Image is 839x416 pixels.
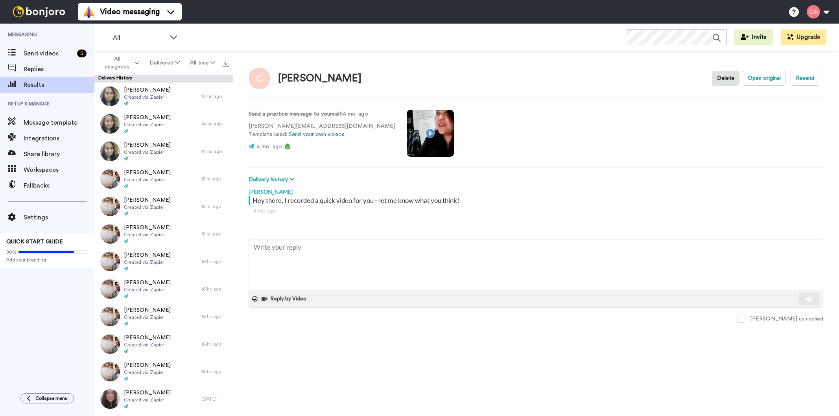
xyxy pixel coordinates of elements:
a: [PERSON_NAME]Created via Zapier15 hr. ago [94,193,233,220]
div: 16 hr. ago [201,313,229,320]
p: [PERSON_NAME][EMAIL_ADDRESS][DOMAIN_NAME] Template used: [249,122,395,139]
span: Created via Zapier [124,149,171,155]
div: [PERSON_NAME] [249,184,823,196]
img: Image of Gilda [249,68,270,89]
a: [PERSON_NAME]Created via Zapier[DATE] [94,385,233,413]
span: Results [24,80,94,90]
img: def2dd7b-d191-4e68-bf04-10a086bea92b-thumb.jpg [100,114,120,134]
span: Fallbacks [24,181,94,190]
span: Integrations [24,134,94,143]
strong: Send a practice message to yourself [249,111,342,117]
span: [PERSON_NAME] [124,169,171,177]
img: c66c2095-6c82-4f55-944f-451b650d038a-thumb.jpg [100,142,120,161]
span: [PERSON_NAME] [124,86,171,94]
span: Created via Zapier [124,94,171,100]
span: Add your branding [6,257,88,263]
img: 6e51ef5b-7f26-4284-9626-ee33df645688-thumb.jpg [100,362,120,381]
a: Send your own videos [289,132,345,137]
div: 15 hr. ago [201,203,229,210]
div: 16 hr. ago [201,368,229,375]
img: send-white.svg [805,296,814,302]
a: [PERSON_NAME]Created via Zapier16 hr. ago [94,248,233,275]
div: 14 hr. ago [201,148,229,155]
div: 4 mo. ago [253,207,819,215]
img: ba987197-4cdd-4a25-9882-f9a472d1689d-thumb.jpg [100,252,120,271]
img: export.svg [223,61,229,67]
button: Reply by Video [261,293,309,305]
span: Created via Zapier [124,369,171,376]
button: Delivered [144,56,185,70]
img: 98fa6318-c819-4606-bce9-4d284e6add98-thumb.jpg [100,197,120,216]
span: [PERSON_NAME] [124,141,171,149]
div: 14 hr. ago [201,121,229,127]
div: [PERSON_NAME] as replied [750,315,823,323]
button: Open original [743,71,786,86]
a: [PERSON_NAME]Created via Zapier15 hr. ago [94,165,233,193]
button: Delivery history [249,175,297,184]
a: [PERSON_NAME]Created via Zapier16 hr. ago [94,358,233,385]
button: Export all results that match these filters now. [220,57,231,69]
span: Send videos [24,49,74,58]
a: [PERSON_NAME]Created via Zapier15 hr. ago [94,220,233,248]
span: Collapse menu [35,395,68,401]
span: 4 mo. ago [257,144,282,149]
button: Collapse menu [20,393,74,403]
span: Replies [24,64,94,74]
span: Video messaging [100,6,160,17]
div: [PERSON_NAME] [278,73,361,84]
button: Resend [791,71,819,86]
span: Created via Zapier [124,232,171,238]
a: [PERSON_NAME]Created via Zapier16 hr. ago [94,275,233,303]
img: 7e142d80-299e-4515-89b3-7ca28c3b44a7-thumb.jpg [100,334,120,354]
span: QUICK START GUIDE [6,239,63,245]
span: Created via Zapier [124,287,171,293]
div: 14 hr. ago [201,93,229,99]
img: vm-color.svg [83,6,95,18]
span: Created via Zapier [124,314,171,320]
img: 65171e6f-bee1-4701-be54-dc52e4a05654-thumb.jpg [100,279,120,299]
span: Created via Zapier [124,259,171,265]
div: 15 hr. ago [201,231,229,237]
span: [PERSON_NAME] [124,224,171,232]
a: [PERSON_NAME]Created via Zapier14 hr. ago [94,83,233,110]
span: [PERSON_NAME] [124,306,171,314]
span: [PERSON_NAME] [124,334,171,342]
img: ccb919f7-aacc-40e7-ad2f-73818f2dd2e7-thumb.jpg [100,307,120,326]
div: 15 hr. ago [201,176,229,182]
div: 16 hr. ago [201,286,229,292]
div: [DATE] [201,396,229,402]
span: [PERSON_NAME] [124,279,171,287]
span: Message template [24,118,94,127]
span: [PERSON_NAME] [124,196,171,204]
img: bj-logo-header-white.svg [9,6,68,17]
img: 9bf7f54c-e9fd-4f9f-b218-9bac8f32d461-thumb.jpg [100,389,120,409]
span: [PERSON_NAME] [124,114,171,121]
a: [PERSON_NAME]Created via Zapier16 hr. ago [94,330,233,358]
img: 8e6fa033-5a3b-449b-a9db-3088f94bb059-thumb.jpg [100,169,120,189]
div: 5 [77,50,87,57]
span: Created via Zapier [124,121,171,128]
div: Hey there, I recorded a quick video for you—let me know what you think! [253,196,821,205]
span: 80% [6,249,17,255]
span: Created via Zapier [124,397,171,403]
img: 56fc849b-3e5c-40b6-8653-d9f45da620d8-thumb.jpg [100,87,120,106]
span: Created via Zapier [124,342,171,348]
a: [PERSON_NAME]Created via Zapier14 hr. ago [94,110,233,138]
button: Delete [712,71,739,86]
div: 16 hr. ago [201,341,229,347]
span: Share library [24,149,94,159]
span: All assignees [101,55,133,71]
img: 11b50ed4-15d5-4b7d-86f3-a5cbe5e0c1b0-thumb.jpg [100,224,120,244]
div: 16 hr. ago [201,258,229,265]
a: [PERSON_NAME]Created via Zapier14 hr. ago [94,138,233,165]
button: All time [185,56,220,70]
div: Delivery History [94,75,233,83]
span: Workspaces [24,165,94,175]
span: [PERSON_NAME] [124,361,171,369]
button: Invite [734,29,773,45]
button: Upgrade [781,29,826,45]
span: [PERSON_NAME] [124,251,171,259]
span: Created via Zapier [124,177,171,183]
span: Created via Zapier [124,204,171,210]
